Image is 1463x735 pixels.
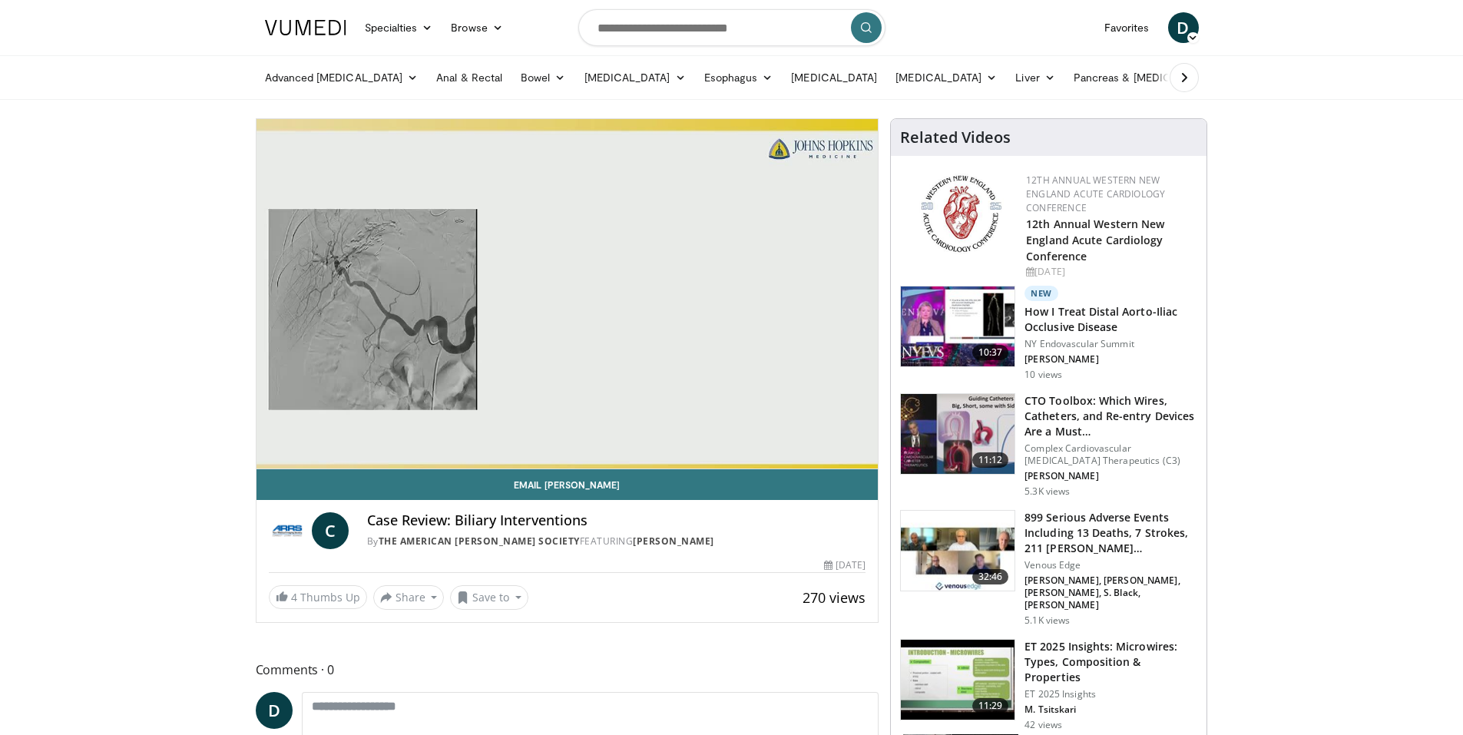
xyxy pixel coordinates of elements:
img: 4b355214-b789-4d36-b463-674db39b8a24.150x105_q85_crop-smart_upscale.jpg [901,286,1015,366]
a: Anal & Rectal [427,62,511,93]
a: 12th Annual Western New England Acute Cardiology Conference [1026,217,1164,263]
a: Esophagus [695,62,783,93]
img: VuMedi Logo [265,20,346,35]
p: 5.1K views [1024,614,1070,627]
h3: CTO Toolbox: Which Wires, Catheters, and Re-entry Devices Are a Must… [1024,393,1197,439]
a: [MEDICAL_DATA] [782,62,886,93]
span: 11:12 [972,452,1009,468]
a: [PERSON_NAME] [633,535,714,548]
video-js: Video Player [257,119,879,469]
a: The American [PERSON_NAME] Society [379,535,580,548]
span: 32:46 [972,569,1009,584]
p: ET 2025 Insights [1024,688,1197,700]
div: [DATE] [824,558,866,572]
button: Save to [450,585,528,610]
a: Liver [1006,62,1064,93]
a: [MEDICAL_DATA] [886,62,1006,93]
p: 42 views [1024,719,1062,731]
a: 12th Annual Western New England Acute Cardiology Conference [1026,174,1165,214]
input: Search topics, interventions [578,9,885,46]
h3: 899 Serious Adverse Events Including 13 Deaths, 7 Strokes, 211 [PERSON_NAME]… [1024,510,1197,556]
h3: ET 2025 Insights: Microwires: Types, Composition & Properties [1024,639,1197,685]
a: Browse [442,12,512,43]
p: NY Endovascular Summit [1024,338,1197,350]
img: 2334b6cc-ba6f-4e47-8c88-f3f3fe785331.150x105_q85_crop-smart_upscale.jpg [901,511,1015,591]
a: 32:46 899 Serious Adverse Events Including 13 Deaths, 7 Strokes, 211 [PERSON_NAME]… Venous Edge [... [900,510,1197,627]
span: 4 [291,590,297,604]
p: Complex Cardiovascular [MEDICAL_DATA] Therapeutics (C3) [1024,442,1197,467]
img: 45625d61-672b-4d10-8c48-d604cfe18f03.150x105_q85_crop-smart_upscale.jpg [901,640,1015,720]
p: 10 views [1024,369,1062,381]
img: The American Roentgen Ray Society [269,512,306,549]
p: New [1024,286,1058,301]
h4: Related Videos [900,128,1011,147]
div: By FEATURING [367,535,866,548]
p: M. Tsitskari [1024,704,1197,716]
a: 11:29 ET 2025 Insights: Microwires: Types, Composition & Properties ET 2025 Insights M. Tsitskari... [900,639,1197,731]
img: 0954f259-7907-4053-a817-32a96463ecc8.png.150x105_q85_autocrop_double_scale_upscale_version-0.2.png [919,174,1004,254]
a: 11:12 CTO Toolbox: Which Wires, Catheters, and Re-entry Devices Are a Must… Complex Cardiovascula... [900,393,1197,498]
a: Bowel [511,62,574,93]
h4: Case Review: Biliary Interventions [367,512,866,529]
p: [PERSON_NAME], [PERSON_NAME], [PERSON_NAME], S. Black, [PERSON_NAME] [1024,574,1197,611]
a: C [312,512,349,549]
p: Venous Edge [1024,559,1197,571]
a: Favorites [1095,12,1159,43]
a: Email [PERSON_NAME] [257,469,879,500]
span: 11:29 [972,698,1009,713]
img: 69ae726e-f27f-4496-b005-e28b95c37244.150x105_q85_crop-smart_upscale.jpg [901,394,1015,474]
span: 270 views [803,588,866,607]
a: Specialties [356,12,442,43]
p: 5.3K views [1024,485,1070,498]
span: Comments 0 [256,660,879,680]
p: [PERSON_NAME] [1024,353,1197,366]
h3: How I Treat Distal Aorto-Iliac Occlusive Disease [1024,304,1197,335]
button: Share [373,585,445,610]
a: 4 Thumbs Up [269,585,367,609]
a: Pancreas & [MEDICAL_DATA] [1064,62,1244,93]
div: [DATE] [1026,265,1194,279]
a: [MEDICAL_DATA] [575,62,695,93]
a: Advanced [MEDICAL_DATA] [256,62,428,93]
span: 10:37 [972,345,1009,360]
a: 10:37 New How I Treat Distal Aorto-Iliac Occlusive Disease NY Endovascular Summit [PERSON_NAME] 1... [900,286,1197,381]
p: [PERSON_NAME] [1024,470,1197,482]
a: D [1168,12,1199,43]
a: D [256,692,293,729]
